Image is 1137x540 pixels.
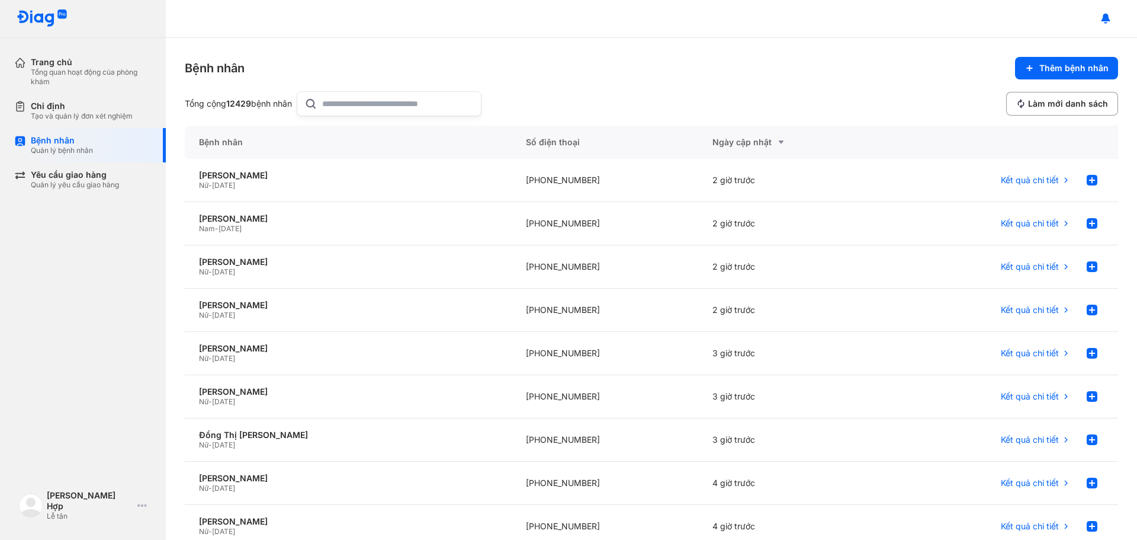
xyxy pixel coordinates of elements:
span: [DATE] [212,527,235,536]
span: [DATE] [212,484,235,493]
div: 3 giờ trước [698,375,885,418]
span: Kết quả chi tiết [1001,521,1059,532]
span: - [208,181,212,190]
span: [DATE] [212,267,235,276]
span: - [208,354,212,363]
span: Kết quả chi tiết [1001,175,1059,186]
img: logo [19,494,43,517]
span: 12429 [226,98,251,108]
div: Bệnh nhân [31,135,93,146]
span: - [208,484,212,493]
div: [PHONE_NUMBER] [512,159,698,202]
span: - [208,440,212,449]
span: Nữ [199,484,208,493]
div: [PHONE_NUMBER] [512,418,698,462]
div: 3 giờ trước [698,332,885,375]
span: [DATE] [212,311,235,319]
div: Tổng cộng bệnh nhân [185,98,292,109]
div: Bệnh nhân [185,126,512,159]
span: Kết quả chi tiết [1001,348,1059,359]
span: Kết quả chi tiết [1001,218,1059,229]
span: - [208,527,212,536]
div: [PHONE_NUMBER] [512,202,698,245]
div: Quản lý yêu cầu giao hàng [31,180,119,190]
div: Bệnh nhân [185,60,245,76]
div: [PERSON_NAME] [199,170,497,181]
div: [PHONE_NUMBER] [512,245,698,289]
button: Làm mới danh sách [1006,92,1118,116]
span: [DATE] [212,397,235,406]
span: Làm mới danh sách [1028,98,1108,109]
span: Nam [199,224,215,233]
div: Trang chủ [31,57,152,68]
span: Kết quả chi tiết [1001,261,1059,272]
span: Kết quả chi tiết [1001,478,1059,488]
div: Yêu cầu giao hàng [31,170,119,180]
div: [PERSON_NAME] [199,257,497,267]
span: - [208,397,212,406]
span: - [208,311,212,319]
span: Kết quả chi tiết [1001,305,1059,315]
img: logo [17,9,68,28]
div: Số điện thoại [512,126,698,159]
span: Nữ [199,267,208,276]
div: [PHONE_NUMBER] [512,289,698,332]
div: [PERSON_NAME] [199,343,497,354]
div: 2 giờ trước [698,159,885,202]
div: [PERSON_NAME] [199,516,497,527]
span: Thêm bệnh nhân [1039,63,1109,74]
div: Lễ tân [47,512,133,521]
div: 4 giờ trước [698,462,885,505]
div: 2 giờ trước [698,289,885,332]
div: 2 giờ trước [698,245,885,289]
div: [PERSON_NAME] Hợp [47,490,133,512]
span: Nữ [199,181,208,190]
span: [DATE] [219,224,242,233]
span: [DATE] [212,181,235,190]
div: [PERSON_NAME] [199,300,497,311]
div: Quản lý bệnh nhân [31,146,93,155]
div: Ngày cập nhật [712,135,871,149]
div: [PHONE_NUMBER] [512,332,698,375]
div: Tổng quan hoạt động của phòng khám [31,68,152,87]
span: Kết quả chi tiết [1001,391,1059,402]
span: Nữ [199,311,208,319]
div: 2 giờ trước [698,202,885,245]
span: Kết quả chi tiết [1001,434,1059,445]
div: Đồng Thị [PERSON_NAME] [199,430,497,440]
span: Nữ [199,527,208,536]
span: Nữ [199,397,208,406]
div: [PHONE_NUMBER] [512,462,698,505]
div: [PERSON_NAME] [199,213,497,224]
span: Nữ [199,440,208,449]
div: Chỉ định [31,101,133,111]
button: Thêm bệnh nhân [1015,57,1118,79]
span: - [215,224,219,233]
div: [PERSON_NAME] [199,473,497,484]
span: Nữ [199,354,208,363]
div: [PERSON_NAME] [199,386,497,397]
div: Tạo và quản lý đơn xét nghiệm [31,111,133,121]
div: 3 giờ trước [698,418,885,462]
span: [DATE] [212,354,235,363]
span: - [208,267,212,276]
div: [PHONE_NUMBER] [512,375,698,418]
span: [DATE] [212,440,235,449]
